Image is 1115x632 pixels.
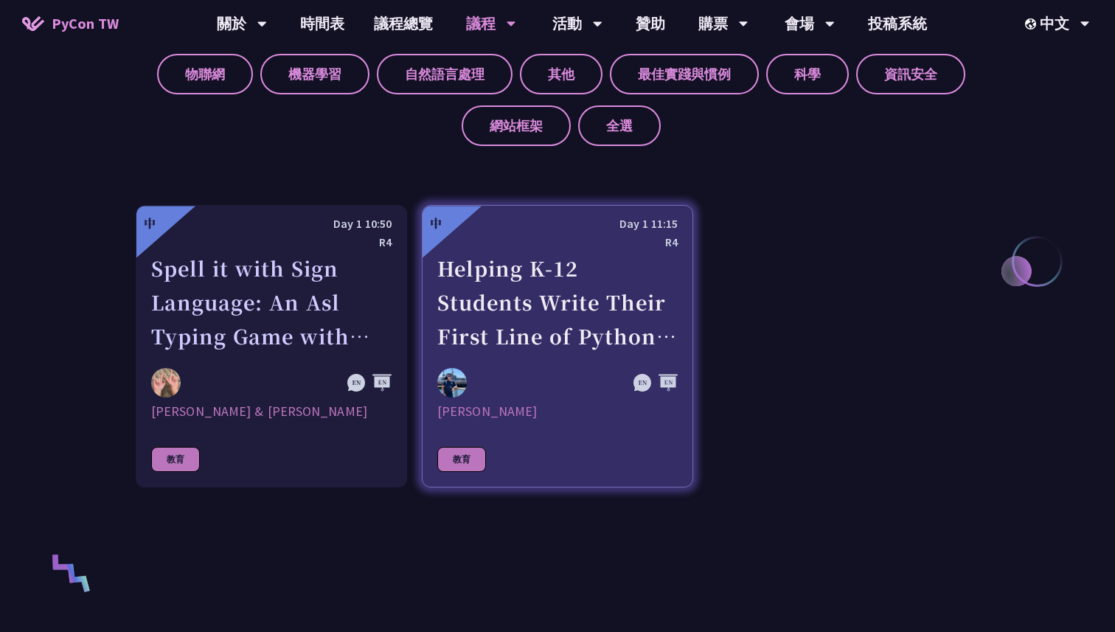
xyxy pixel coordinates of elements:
a: 中 Day 1 10:50 R4 Spell it with Sign Language: An Asl Typing Game with MediaPipe Megan & Ethan [PE... [136,205,407,487]
img: Megan & Ethan [151,368,181,397]
label: 物聯網 [157,54,253,94]
span: PyCon TW [52,13,119,35]
div: 教育 [151,447,200,472]
div: Helping K-12 Students Write Their First Line of Python: Building a Game-Based Learning Platform w... [437,251,678,353]
div: [PERSON_NAME] [437,403,678,420]
label: 網站框架 [462,105,571,146]
label: 其他 [520,54,602,94]
div: Spell it with Sign Language: An Asl Typing Game with MediaPipe [151,251,392,353]
label: 科學 [766,54,849,94]
label: 資訊安全 [856,54,965,94]
div: 中 [144,215,156,232]
img: Home icon of PyCon TW 2025 [22,16,44,31]
label: 機器學習 [260,54,369,94]
div: 教育 [437,447,486,472]
img: Chieh-Hung Cheng [437,368,467,397]
div: Day 1 11:15 [437,215,678,233]
img: Locale Icon [1025,18,1040,29]
div: Day 1 10:50 [151,215,392,233]
a: 中 Day 1 11:15 R4 Helping K-12 Students Write Their First Line of Python: Building a Game-Based Le... [422,205,693,487]
div: 中 [430,215,442,232]
div: R4 [437,233,678,251]
a: PyCon TW [7,5,133,42]
div: [PERSON_NAME] & [PERSON_NAME] [151,403,392,420]
label: 全選 [578,105,661,146]
div: R4 [151,233,392,251]
label: 自然語言處理 [377,54,513,94]
label: 最佳實踐與慣例 [610,54,759,94]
